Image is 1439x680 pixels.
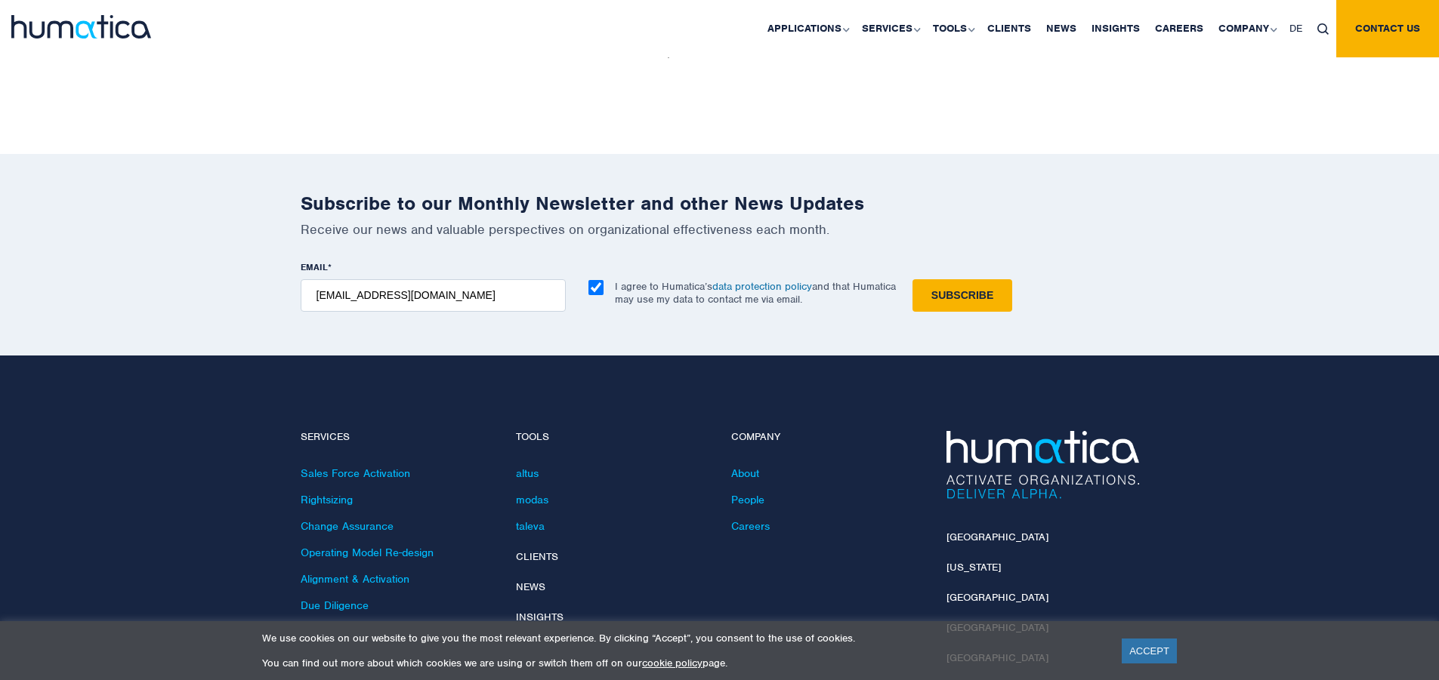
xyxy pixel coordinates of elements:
[301,572,409,586] a: Alignment & Activation
[516,580,545,593] a: News
[262,657,1103,669] p: You can find out more about which cookies we are using or switch them off on our page.
[301,546,434,559] a: Operating Model Re-design
[301,261,328,273] span: EMAIL
[712,280,812,293] a: data protection policy
[516,519,545,533] a: taleva
[946,591,1048,604] a: [GEOGRAPHIC_DATA]
[11,15,151,38] img: logo
[731,493,764,506] a: People
[946,531,1048,543] a: [GEOGRAPHIC_DATA]
[301,598,369,612] a: Due Diligence
[588,280,604,295] input: I agree to Humatica’sdata protection policyand that Humatica may use my data to contact me via em...
[1317,23,1329,35] img: search_icon
[731,519,770,533] a: Careers
[516,493,548,506] a: modas
[946,561,1001,574] a: [US_STATE]
[516,611,564,623] a: Insights
[1122,638,1177,663] a: ACCEPT
[516,550,558,563] a: Clients
[301,466,410,480] a: Sales Force Activation
[912,279,1012,312] input: Subscribe
[516,466,539,480] a: altus
[1289,22,1302,35] span: DE
[301,279,566,312] input: name@company.com
[301,192,1139,215] h2: Subscribe to our Monthly Newsletter and other News Updates
[731,431,924,444] h4: Company
[262,632,1103,645] p: We use cookies on our website to give you the most relevant experience. By clicking “Accept”, you...
[516,431,709,444] h4: Tools
[301,493,353,506] a: Rightsizing
[301,519,394,533] a: Change Assurance
[615,280,896,306] p: I agree to Humatica’s and that Humatica may use my data to contact me via email.
[642,657,703,669] a: cookie policy
[301,431,493,444] h4: Services
[731,466,759,480] a: About
[946,431,1139,499] img: Humatica
[301,221,1139,238] p: Receive our news and valuable perspectives on organizational effectiveness each month.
